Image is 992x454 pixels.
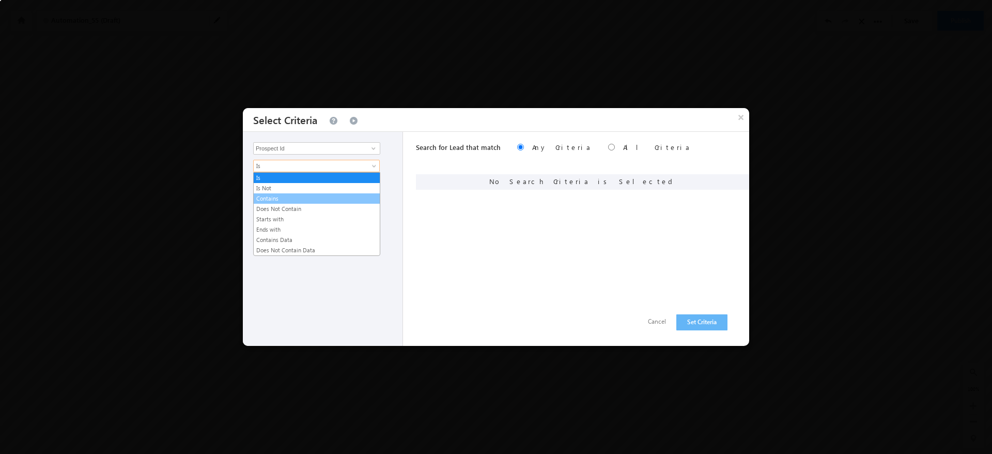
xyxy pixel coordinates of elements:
[254,161,366,171] span: Is
[253,172,380,256] ul: Is
[253,160,380,172] a: Is
[733,108,749,126] button: ×
[532,143,592,152] label: Any Criteria
[416,174,749,190] div: No Search Criteria is Selected
[253,108,317,131] h3: Select Criteria
[254,194,380,203] a: Contains
[254,225,380,234] a: Ends with
[416,143,501,152] span: Search for Lead that match
[254,246,380,255] a: Does Not Contain Data
[366,143,379,154] a: Show All Items
[254,173,380,183] a: Is
[253,142,380,155] input: Type to Search
[623,143,691,152] label: All Criteria
[254,184,380,193] a: Is Not
[254,215,380,224] a: Starts with
[254,235,380,245] a: Contains Data
[254,204,380,214] a: Does Not Contain
[676,314,727,330] button: Set Criteria
[638,314,676,329] button: Cancel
